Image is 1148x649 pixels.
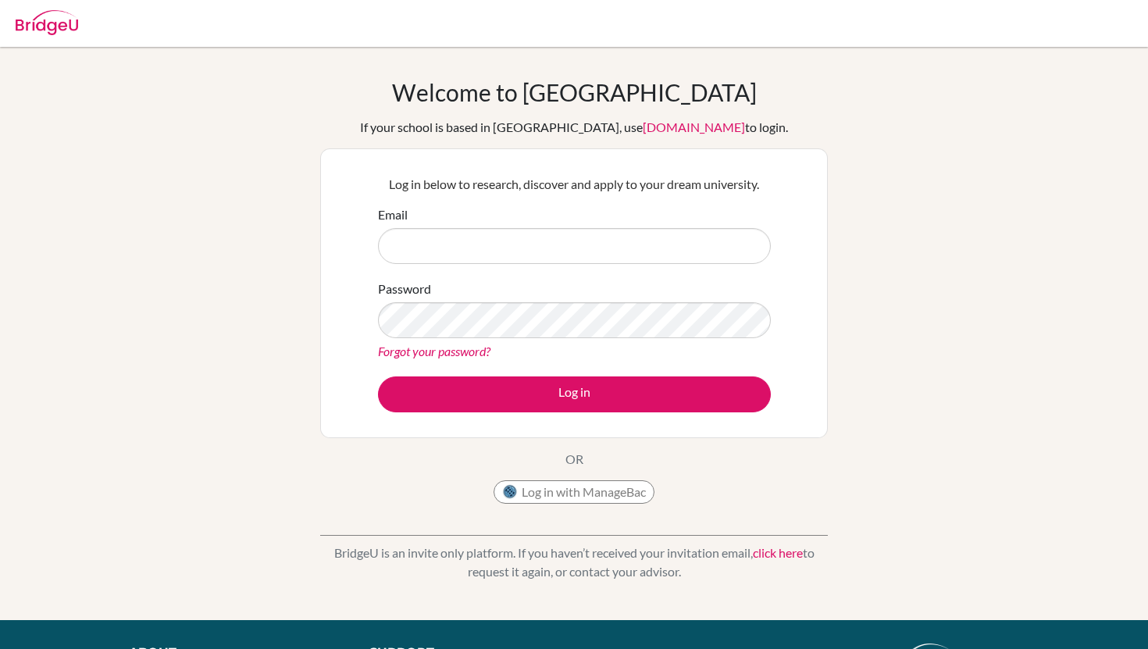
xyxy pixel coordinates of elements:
label: Email [378,205,408,224]
p: Log in below to research, discover and apply to your dream university. [378,175,771,194]
img: Bridge-U [16,10,78,35]
h1: Welcome to [GEOGRAPHIC_DATA] [392,78,757,106]
p: OR [565,450,583,469]
div: If your school is based in [GEOGRAPHIC_DATA], use to login. [360,118,788,137]
a: click here [753,545,803,560]
label: Password [378,280,431,298]
button: Log in [378,376,771,412]
a: [DOMAIN_NAME] [643,119,745,134]
button: Log in with ManageBac [494,480,654,504]
a: Forgot your password? [378,344,490,358]
p: BridgeU is an invite only platform. If you haven’t received your invitation email, to request it ... [320,544,828,581]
